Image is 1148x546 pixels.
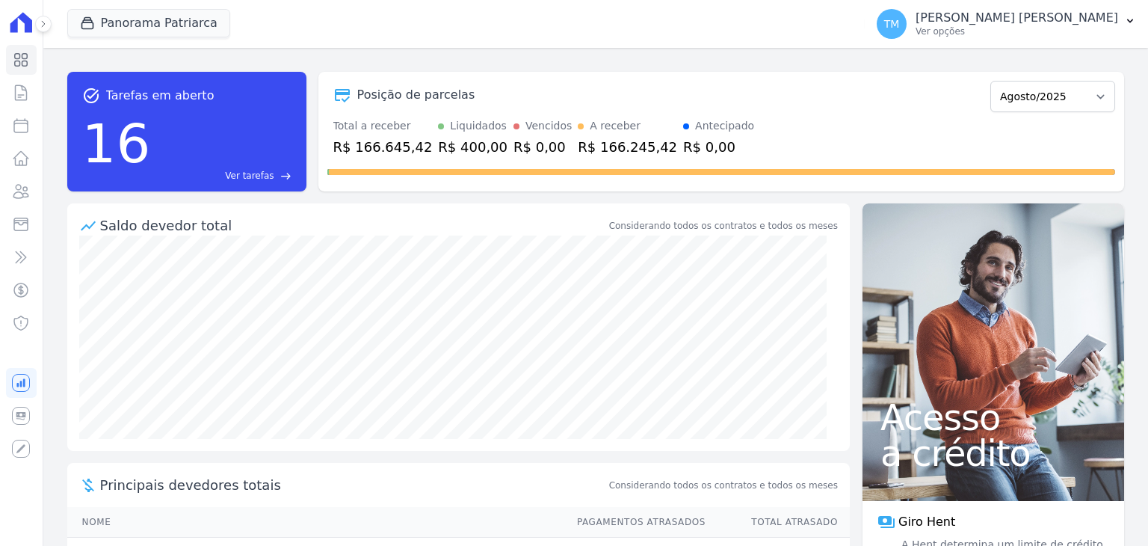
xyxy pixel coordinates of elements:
div: R$ 166.645,42 [333,137,433,157]
span: east [280,171,291,182]
div: Liquidados [450,118,507,134]
div: R$ 0,00 [683,137,754,157]
span: Ver tarefas [225,169,274,182]
p: Ver opções [916,25,1118,37]
div: R$ 400,00 [438,137,507,157]
button: TM [PERSON_NAME] [PERSON_NAME] Ver opções [865,3,1148,45]
div: Vencidos [525,118,572,134]
div: R$ 0,00 [513,137,572,157]
span: Acesso [880,399,1106,435]
span: Considerando todos os contratos e todos os meses [609,479,838,492]
div: Total a receber [333,118,433,134]
p: [PERSON_NAME] [PERSON_NAME] [916,10,1118,25]
span: Giro Hent [898,513,955,531]
div: Posição de parcelas [357,86,475,104]
span: TM [884,19,900,29]
span: Tarefas em aberto [106,87,215,105]
span: task_alt [82,87,100,105]
div: R$ 166.245,42 [578,137,677,157]
th: Pagamentos Atrasados [563,507,706,538]
div: Saldo devedor total [100,215,606,236]
a: Ver tarefas east [156,169,291,182]
div: Antecipado [695,118,754,134]
span: Principais devedores totais [100,475,606,495]
div: A receber [590,118,641,134]
th: Nome [67,507,563,538]
th: Total Atrasado [706,507,850,538]
span: a crédito [880,435,1106,471]
div: 16 [82,105,151,182]
div: Considerando todos os contratos e todos os meses [609,219,838,233]
button: Panorama Patriarca [67,9,230,37]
